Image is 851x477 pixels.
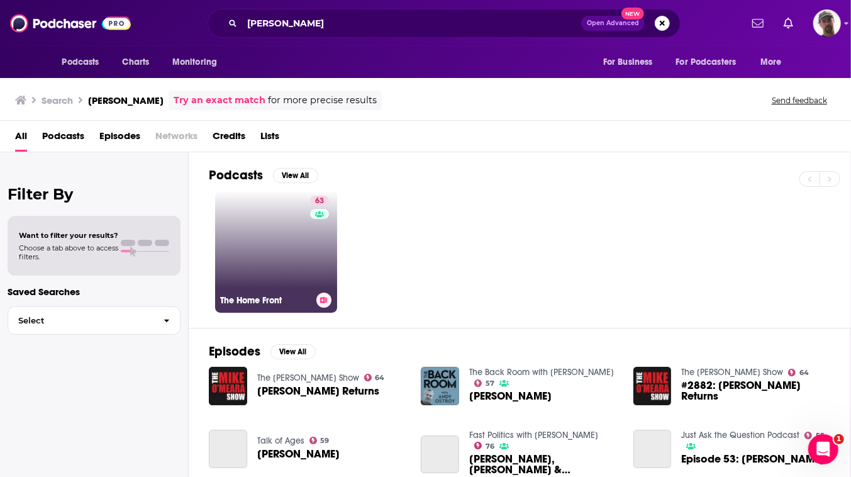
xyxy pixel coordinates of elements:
[209,367,247,405] img: Reed Galen Returns
[257,386,379,396] a: Reed Galen Returns
[257,386,379,396] span: [PERSON_NAME] Returns
[42,126,84,152] a: Podcasts
[15,126,27,152] a: All
[469,430,598,441] a: Fast Politics with Molly Jong-Fast
[19,231,118,240] span: Want to filter your results?
[19,244,118,261] span: Choose a tab above to access filters.
[486,444,494,449] span: 76
[53,50,116,74] button: open menu
[681,454,824,464] a: Episode 53: Reed Galen
[668,50,755,74] button: open menu
[260,126,279,152] a: Lists
[768,95,831,106] button: Send feedback
[8,286,181,298] p: Saved Searches
[813,9,841,37] button: Show profile menu
[220,295,311,306] h3: The Home Front
[315,195,324,208] span: 63
[209,344,260,359] h2: Episodes
[10,11,131,35] img: Podchaser - Follow, Share and Rate Podcasts
[752,50,798,74] button: open menu
[8,306,181,335] button: Select
[681,380,830,401] a: #2882: Reed Galen Returns
[816,433,825,439] span: 55
[114,50,157,74] a: Charts
[213,126,245,152] a: Credits
[594,50,669,74] button: open menu
[209,167,318,183] a: PodcastsView All
[310,196,329,206] a: 63
[172,53,217,71] span: Monitoring
[747,13,769,34] a: Show notifications dropdown
[799,370,809,376] span: 64
[88,94,164,106] h3: [PERSON_NAME]
[123,53,150,71] span: Charts
[375,375,384,381] span: 64
[268,93,377,108] span: for more precise results
[808,434,838,464] iframe: Intercom live chat
[681,430,799,441] a: Just Ask the Question Podcast
[208,9,681,38] div: Search podcasts, credits, & more...
[834,434,844,444] span: 1
[633,430,672,468] a: Episode 53: Reed Galen
[257,435,304,446] a: Talk of Ages
[309,437,330,444] a: 59
[215,191,337,313] a: 63The Home Front
[270,344,316,359] button: View All
[469,367,614,378] a: The Back Room with Andy Ostroy
[779,13,798,34] a: Show notifications dropdown
[469,454,618,475] span: [PERSON_NAME], [PERSON_NAME] & [PERSON_NAME]
[587,20,639,26] span: Open Advanced
[681,380,830,401] span: #2882: [PERSON_NAME] Returns
[760,53,782,71] span: More
[788,369,809,376] a: 64
[804,432,825,439] a: 55
[681,367,783,378] a: The Mike O'Meara Show
[469,391,552,401] span: [PERSON_NAME]
[320,438,329,444] span: 59
[486,381,494,386] span: 57
[621,8,644,20] span: New
[474,442,494,449] a: 76
[581,16,645,31] button: Open AdvancedNew
[257,373,359,383] a: The Mike O'Meara Show
[469,391,552,401] a: Reed Galen
[155,126,197,152] span: Networks
[813,9,841,37] span: Logged in as cjPurdy
[174,93,265,108] a: Try an exact match
[209,167,263,183] h2: Podcasts
[62,53,99,71] span: Podcasts
[8,185,181,203] h2: Filter By
[813,9,841,37] img: User Profile
[8,317,153,325] span: Select
[242,13,581,33] input: Search podcasts, credits, & more...
[421,435,459,474] a: Barbara Comstock, Reed Galen & Kurt Anderson
[603,53,653,71] span: For Business
[469,454,618,475] a: Barbara Comstock, Reed Galen & Kurt Anderson
[257,449,340,459] a: Reed Galen
[364,374,385,381] a: 64
[676,53,737,71] span: For Podcasters
[99,126,140,152] a: Episodes
[42,94,73,106] h3: Search
[273,168,318,183] button: View All
[681,454,824,464] span: Episode 53: [PERSON_NAME]
[209,430,247,468] a: Reed Galen
[257,449,340,459] span: [PERSON_NAME]
[164,50,233,74] button: open menu
[421,367,459,405] img: Reed Galen
[209,344,316,359] a: EpisodesView All
[633,367,672,405] img: #2882: Reed Galen Returns
[474,379,494,387] a: 57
